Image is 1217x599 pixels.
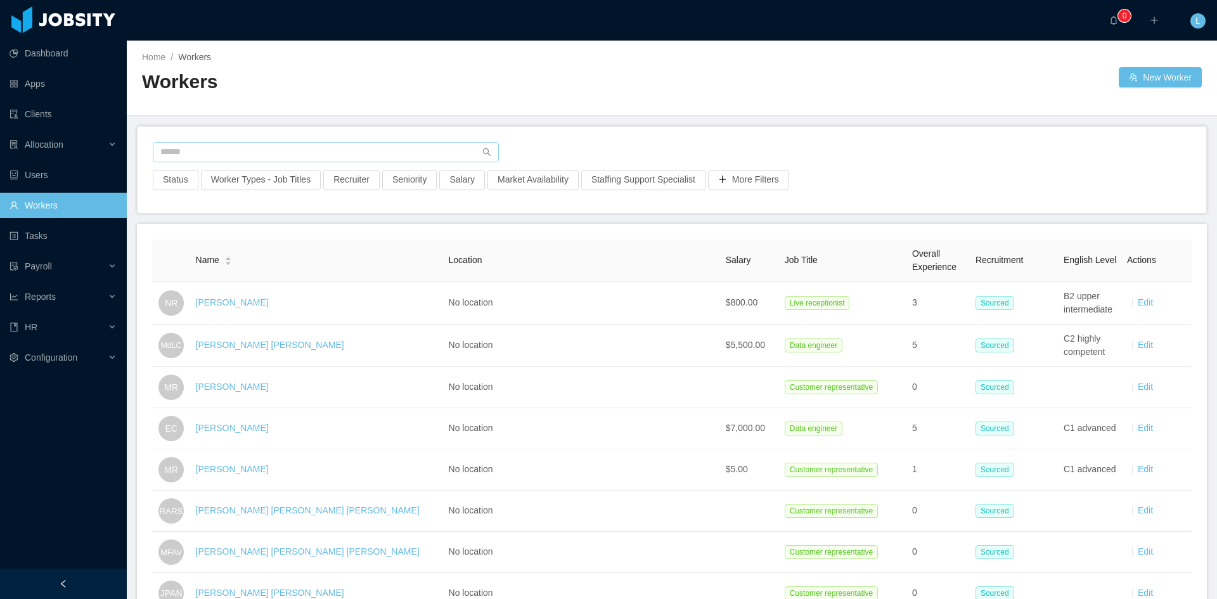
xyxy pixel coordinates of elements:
[196,505,420,515] a: [PERSON_NAME] [PERSON_NAME] [PERSON_NAME]
[976,545,1014,559] span: Sourced
[10,162,117,188] a: icon: robotUsers
[449,255,482,265] span: Location
[1059,325,1122,367] td: C2 highly competent
[907,532,970,573] td: 0
[142,52,165,62] a: Home
[25,292,56,302] span: Reports
[25,322,37,332] span: HR
[907,408,970,449] td: 5
[785,463,878,477] span: Customer representative
[726,255,751,265] span: Salary
[976,380,1014,394] span: Sourced
[726,423,765,433] span: $7,000.00
[10,223,117,248] a: icon: profileTasks
[1119,67,1202,87] button: icon: usergroup-addNew Worker
[785,422,842,435] span: Data engineer
[1138,546,1153,557] a: Edit
[1059,408,1122,449] td: C1 advanced
[912,248,956,272] span: Overall Experience
[976,338,1014,352] span: Sourced
[196,423,269,433] a: [PERSON_NAME]
[10,140,18,149] i: icon: solution
[171,52,173,62] span: /
[976,464,1019,474] a: Sourced
[785,296,850,310] span: Live receptionist
[444,325,721,367] td: No location
[10,71,117,96] a: icon: appstoreApps
[1138,588,1153,598] a: Edit
[323,170,380,190] button: Recruiter
[10,292,18,301] i: icon: line-chart
[976,504,1014,518] span: Sourced
[444,408,721,449] td: No location
[10,262,18,271] i: icon: file-protect
[196,546,420,557] a: [PERSON_NAME] [PERSON_NAME] [PERSON_NAME]
[1059,282,1122,325] td: B2 upper intermediate
[1138,505,1153,515] a: Edit
[444,532,721,573] td: No location
[159,498,183,523] span: RARS
[25,261,52,271] span: Payroll
[482,148,491,157] i: icon: search
[581,170,705,190] button: Staffing Support Specialist
[1138,382,1153,392] a: Edit
[196,254,219,267] span: Name
[976,382,1019,392] a: Sourced
[976,340,1019,350] a: Sourced
[785,545,878,559] span: Customer representative
[726,340,765,350] span: $5,500.00
[976,423,1019,433] a: Sourced
[224,255,231,259] i: icon: caret-up
[444,449,721,491] td: No location
[165,416,177,441] span: EC
[726,297,758,307] span: $800.00
[439,170,485,190] button: Salary
[25,352,77,363] span: Configuration
[224,255,232,264] div: Sort
[444,367,721,408] td: No location
[907,367,970,408] td: 0
[196,588,344,598] a: [PERSON_NAME] [PERSON_NAME]
[976,588,1019,598] a: Sourced
[1138,423,1153,433] a: Edit
[785,504,878,518] span: Customer representative
[785,338,842,352] span: Data engineer
[196,340,344,350] a: [PERSON_NAME] [PERSON_NAME]
[976,505,1019,515] a: Sourced
[976,255,1023,265] span: Recruitment
[785,255,818,265] span: Job Title
[196,297,269,307] a: [PERSON_NAME]
[165,290,177,316] span: NR
[907,491,970,532] td: 0
[10,323,18,332] i: icon: book
[976,422,1014,435] span: Sourced
[178,52,211,62] span: Workers
[1138,464,1153,474] a: Edit
[224,260,231,264] i: icon: caret-down
[907,449,970,491] td: 1
[196,464,269,474] a: [PERSON_NAME]
[10,41,117,66] a: icon: pie-chartDashboard
[25,139,63,150] span: Allocation
[196,382,269,392] a: [PERSON_NAME]
[1138,340,1153,350] a: Edit
[1138,297,1153,307] a: Edit
[201,170,321,190] button: Worker Types - Job Titles
[976,546,1019,557] a: Sourced
[708,170,789,190] button: icon: plusMore Filters
[444,491,721,532] td: No location
[1109,16,1118,25] i: icon: bell
[10,193,117,218] a: icon: userWorkers
[164,457,178,482] span: MR
[907,282,970,325] td: 3
[1118,10,1131,22] sup: 0
[907,325,970,367] td: 5
[487,170,579,190] button: Market Availability
[1150,16,1159,25] i: icon: plus
[785,380,878,394] span: Customer representative
[1195,13,1201,29] span: L
[1059,449,1122,491] td: C1 advanced
[976,296,1014,310] span: Sourced
[726,464,748,474] span: $5.00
